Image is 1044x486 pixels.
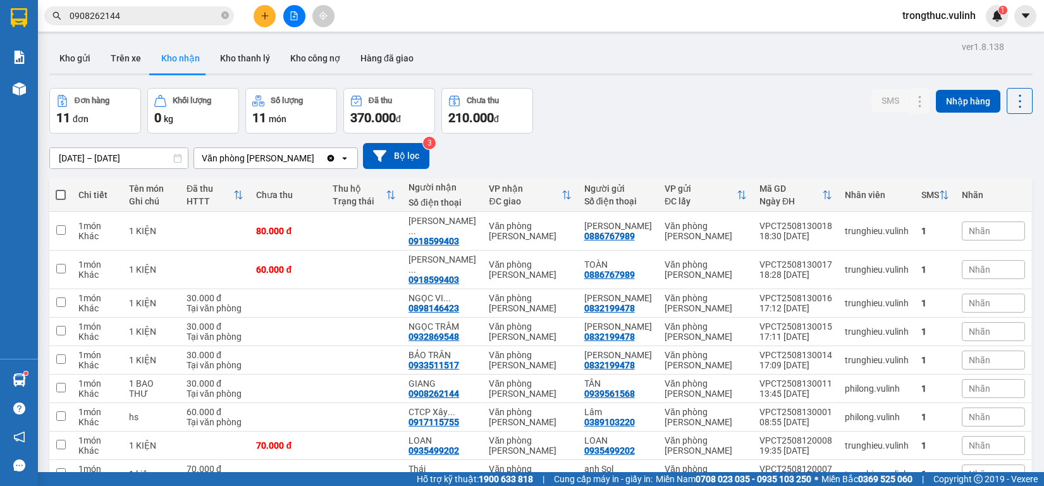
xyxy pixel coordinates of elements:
[129,184,174,194] div: Tên món
[408,435,476,445] div: LOAN
[180,178,250,212] th: Toggle SortBy
[858,474,912,484] strong: 0369 525 060
[814,477,818,482] span: ⚪️
[584,270,635,280] div: 0886767989
[75,96,109,105] div: Đơn hàng
[417,472,533,486] span: Hỗ trợ kỹ thuật:
[915,178,955,212] th: Toggle SortBy
[13,51,26,64] img: solution-icon
[489,435,571,456] div: Văn phòng [PERSON_NAME]
[921,469,949,479] div: 1
[969,327,990,337] span: Nhãn
[759,332,832,342] div: 17:11 [DATE]
[584,464,652,474] div: anh Sol
[665,184,737,194] div: VP gửi
[396,114,401,124] span: đ
[759,435,832,445] div: VPCT2508120008
[369,96,392,105] div: Đã thu
[13,459,25,471] span: message
[922,472,924,486] span: |
[489,184,561,194] div: VP nhận
[656,472,811,486] span: Miền Nam
[350,43,424,73] button: Hàng đã giao
[408,389,459,399] div: 0908262144
[408,407,476,417] div: CTCP Xây Dựng Thành Công
[78,464,116,474] div: 1 món
[584,221,652,231] div: NGUYỄN ĐẮC TOÀN
[845,327,909,337] div: trunghieu.vulinh
[290,11,298,20] span: file-add
[252,110,266,125] span: 11
[343,88,435,134] button: Đã thu370.000đ
[969,412,990,422] span: Nhãn
[408,275,459,285] div: 0918599403
[202,152,314,165] div: Văn phòng [PERSON_NAME]
[187,389,243,399] div: Tại văn phòng
[921,298,949,308] div: 1
[759,293,832,303] div: VPCT2508130016
[326,178,402,212] th: Toggle SortBy
[543,472,544,486] span: |
[489,407,571,427] div: Văn phòng [PERSON_NAME]
[210,43,280,73] button: Kho thanh lý
[494,114,499,124] span: đ
[974,475,983,483] span: copyright
[759,407,832,417] div: VPCT2508130001
[129,298,174,308] div: 1 KIỆN
[70,9,219,23] input: Tìm tên, số ĐT hoặc mã đơn
[845,383,909,394] div: philong.vulinh
[489,464,571,484] div: Văn phòng [PERSON_NAME]
[78,270,116,280] div: Khác
[665,259,747,280] div: Văn phòng [PERSON_NAME]
[554,472,653,486] span: Cung cấp máy in - giấy in:
[280,43,350,73] button: Kho công nợ
[584,417,635,427] div: 0389103220
[936,90,1000,113] button: Nhập hàng
[1014,5,1036,27] button: caret-down
[129,327,174,337] div: 1 KIỆN
[408,216,476,236] div: TRẦN VĂN QUỐC
[408,445,459,456] div: 0935499202
[78,259,116,270] div: 1 món
[489,221,571,241] div: Văn phòng [PERSON_NAME]
[129,226,174,236] div: 1 KIỆN
[448,110,494,125] span: 210.000
[921,440,949,451] div: 1
[921,412,949,422] div: 1
[441,88,533,134] button: Chưa thu210.000đ
[13,373,26,387] img: warehouse-icon
[269,114,286,124] span: món
[78,407,116,417] div: 1 món
[187,360,243,370] div: Tại văn phòng
[78,417,116,427] div: Khác
[187,321,243,332] div: 30.000 đ
[759,221,832,231] div: VPCT2508130018
[78,293,116,303] div: 1 món
[845,469,909,479] div: trunghieu.vulinh
[665,196,737,206] div: ĐC lấy
[921,383,949,394] div: 1
[78,378,116,389] div: 1 món
[408,332,459,342] div: 0932869548
[892,8,986,23] span: trongthuc.vulinh
[992,10,1003,22] img: icon-new-feature
[78,332,116,342] div: Khác
[256,265,319,275] div: 60.000 đ
[845,355,909,365] div: trunghieu.vulinh
[187,293,243,303] div: 30.000 đ
[326,153,336,163] svg: Clear value
[50,148,188,168] input: Select a date range.
[316,152,317,165] input: Selected Văn phòng Cao Thắng.
[78,435,116,445] div: 1 món
[283,5,305,27] button: file-add
[962,40,1004,54] div: ver 1.8.138
[969,440,990,451] span: Nhãn
[13,402,25,414] span: question-circle
[969,469,990,479] span: Nhãn
[584,445,635,456] div: 0935499202
[759,389,832,399] div: 13:45 [DATE]
[584,389,635,399] div: 0939561568
[443,293,451,303] span: ...
[489,378,571,399] div: Văn phòng [PERSON_NAME]
[256,226,319,236] div: 80.000 đ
